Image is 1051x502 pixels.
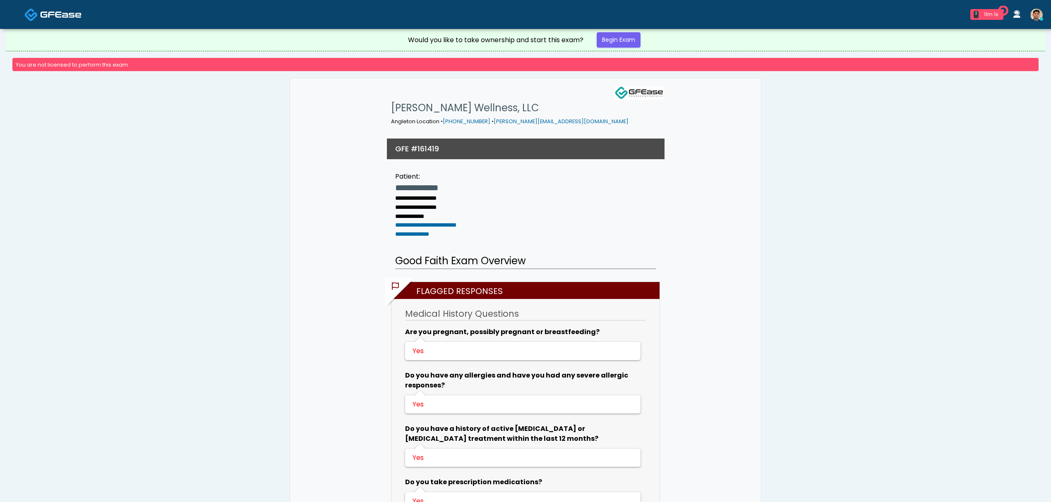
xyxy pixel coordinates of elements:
div: Would you like to take ownership and start this exam? [408,35,583,45]
h3: GFE #161419 [395,143,439,154]
b: Do you have a history of active [MEDICAL_DATA] or [MEDICAL_DATA] treatment within the last 12 mon... [405,424,598,443]
span: • [441,118,443,125]
img: Docovia [40,10,82,19]
a: Docovia [24,1,82,28]
div: Yes [413,399,631,409]
a: [PERSON_NAME][EMAIL_ADDRESS][DOMAIN_NAME] [494,118,629,125]
b: Are you pregnant, possibly pregnant or breastfeeding? [405,327,600,337]
h1: [PERSON_NAME] Wellness, LLC [391,100,629,116]
h2: Flagged Responses [396,282,660,299]
b: Do you take prescription medications? [405,477,542,487]
img: Docovia [24,8,38,22]
a: Begin Exam [597,32,641,48]
div: 2 [974,11,979,18]
div: Yes [413,346,631,356]
h3: Medical History Questions [405,308,646,320]
img: GFEase Logo [614,86,664,100]
div: 11m 1s [982,11,1000,18]
img: Kenner Medina [1030,9,1043,21]
div: Patient: [395,172,456,182]
a: 2 11m 1s [965,6,1008,23]
span: • [492,118,494,125]
h2: Good Faith Exam Overview [395,253,656,269]
small: Angleton Location [391,118,629,125]
a: [PHONE_NUMBER] [443,118,490,125]
div: Yes [413,453,631,463]
small: You are not licensed to perform this exam. [16,61,129,68]
b: Do you have any allergies and have you had any severe allergic responses? [405,371,628,390]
